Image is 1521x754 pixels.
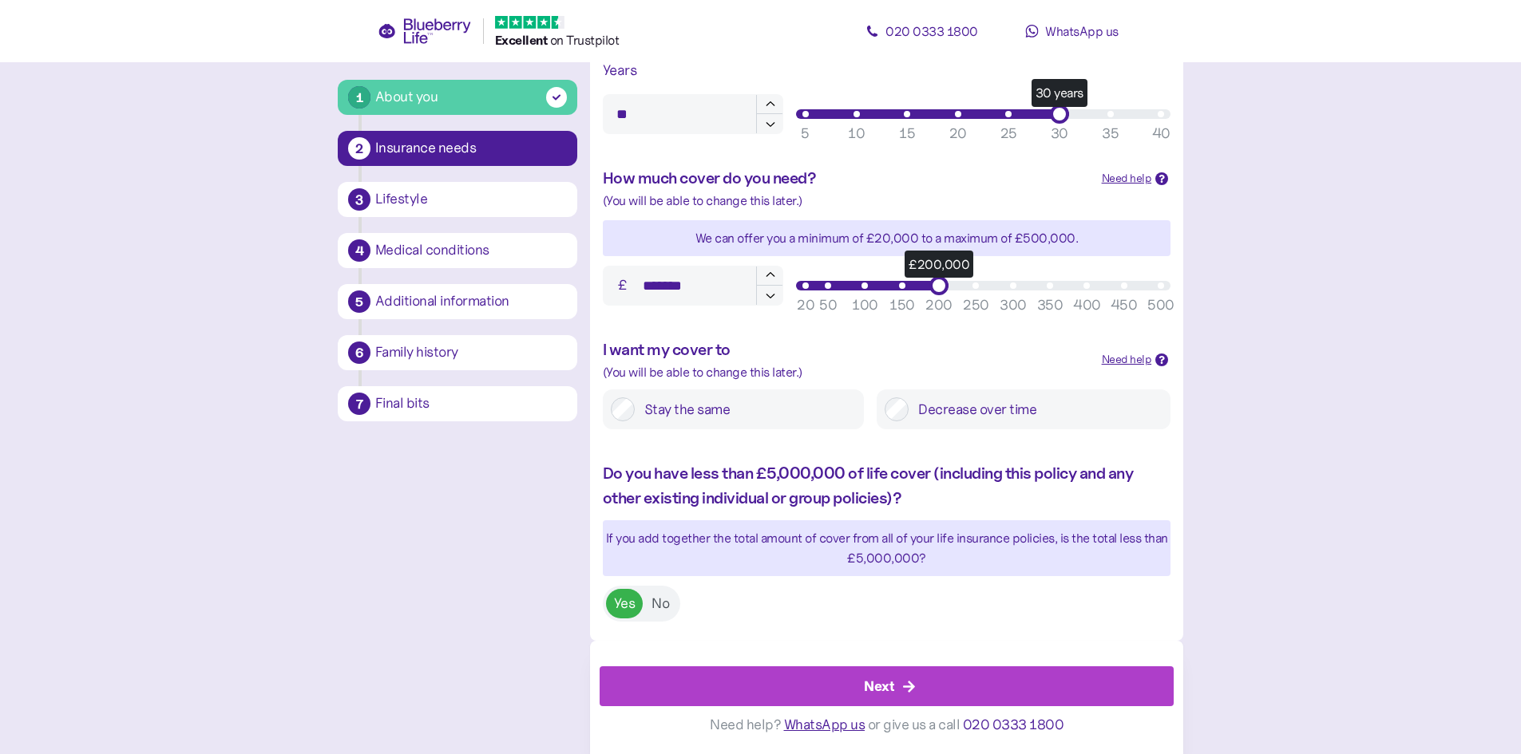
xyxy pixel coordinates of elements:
[603,528,1170,568] div: If you add together the total amount of cover from all of your life insurance policies, is the to...
[797,294,814,316] div: 20
[600,706,1174,744] div: Need help? or give us a call
[1102,351,1152,369] div: Need help
[1147,294,1174,316] div: 500
[338,284,577,319] button: 5Additional information
[375,345,567,360] div: Family history
[603,59,1170,81] div: Years
[603,228,1170,248] div: We can offer you a minimum of £20,000 to a maximum of £ 500,000 .
[375,86,438,108] div: About you
[550,32,620,48] span: on Trustpilot
[852,294,878,316] div: 100
[1037,294,1064,316] div: 350
[348,290,370,313] div: 5
[1051,123,1068,144] div: 30
[348,188,370,211] div: 3
[338,386,577,421] button: 7Final bits
[348,341,370,364] div: 6
[348,393,370,415] div: 7
[963,716,1064,733] span: 020 0333 1800
[375,192,567,207] div: Lifestyle
[348,86,370,109] div: 1
[909,397,1163,421] label: Decrease over time
[375,294,567,309] div: Additional information
[375,243,567,258] div: Medical conditions
[644,589,677,618] label: No
[784,716,865,733] span: WhatsApp us
[375,141,567,156] div: Insurance needs
[348,137,370,160] div: 2
[819,294,837,316] div: 50
[899,123,915,144] div: 15
[801,123,810,144] div: 5
[949,123,967,144] div: 20
[889,294,915,316] div: 150
[1000,123,1017,144] div: 25
[1152,123,1170,144] div: 40
[1000,15,1144,47] a: WhatsApp us
[1102,123,1119,144] div: 35
[338,80,577,115] button: 1About you
[603,362,1089,382] div: (You will be able to change this later.)
[606,589,644,618] label: Yes
[603,338,1089,362] div: I want my cover to
[338,335,577,370] button: 6Family history
[1000,294,1027,316] div: 300
[600,666,1174,706] button: Next
[1102,170,1152,188] div: Need help
[338,233,577,268] button: 4Medical conditions
[850,15,994,47] a: 020 0333 1800
[338,182,577,217] button: 3Lifestyle
[885,23,978,39] span: 020 0333 1800
[375,397,567,411] div: Final bits
[348,239,370,262] div: 4
[864,676,894,697] div: Next
[848,123,865,144] div: 10
[1073,294,1101,316] div: 400
[495,32,550,48] span: Excellent ️
[603,461,1170,511] div: Do you have less than £5,000,000 of life cover (including this policy and any other existing indi...
[1111,294,1138,316] div: 450
[338,131,577,166] button: 2Insurance needs
[925,294,953,316] div: 200
[963,294,989,316] div: 250
[1045,23,1119,39] span: WhatsApp us
[603,191,1170,211] div: (You will be able to change this later.)
[603,166,1089,191] div: How much cover do you need?
[635,397,856,421] label: Stay the same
